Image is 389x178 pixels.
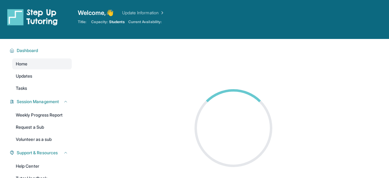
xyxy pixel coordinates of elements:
[7,9,58,26] img: logo
[12,71,72,82] a: Updates
[78,19,86,24] span: Title:
[159,10,165,16] img: Chevron Right
[12,122,72,133] a: Request a Sub
[128,19,162,24] span: Current Availability:
[12,110,72,120] a: Weekly Progress Report
[109,19,125,24] span: Students
[14,99,68,105] button: Session Management
[91,19,108,24] span: Capacity:
[17,150,58,156] span: Support & Resources
[16,73,33,79] span: Updates
[17,99,59,105] span: Session Management
[16,61,27,67] span: Home
[16,85,27,91] span: Tasks
[12,83,72,94] a: Tasks
[78,9,114,17] span: Welcome, 👋
[12,161,72,172] a: Help Center
[14,150,68,156] button: Support & Resources
[17,47,38,54] span: Dashboard
[12,134,72,145] a: Volunteer as a sub
[12,58,72,69] a: Home
[122,10,165,16] a: Update Information
[14,47,68,54] button: Dashboard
